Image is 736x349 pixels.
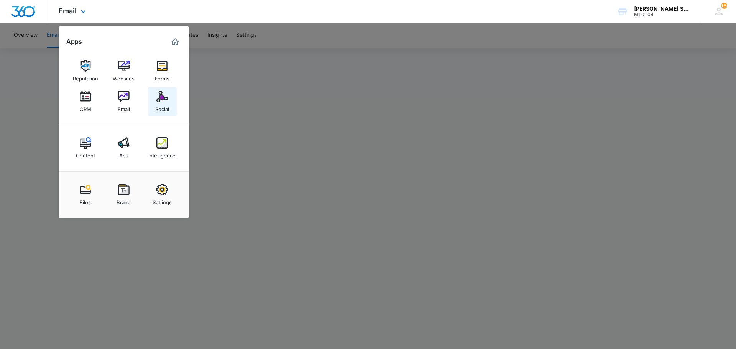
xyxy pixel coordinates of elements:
[148,133,177,162] a: Intelligence
[119,149,128,159] div: Ads
[71,56,100,85] a: Reputation
[721,3,727,9] div: notifications count
[169,36,181,48] a: Marketing 360® Dashboard
[71,133,100,162] a: Content
[71,180,100,209] a: Files
[634,6,690,12] div: account name
[80,195,91,205] div: Files
[118,102,130,112] div: Email
[148,149,176,159] div: Intelligence
[109,87,138,116] a: Email
[76,149,95,159] div: Content
[109,133,138,162] a: Ads
[148,180,177,209] a: Settings
[153,195,172,205] div: Settings
[155,102,169,112] div: Social
[721,3,727,9] span: 150
[148,87,177,116] a: Social
[59,7,77,15] span: Email
[634,12,690,17] div: account id
[71,87,100,116] a: CRM
[109,56,138,85] a: Websites
[66,38,82,45] h2: Apps
[73,72,98,82] div: Reputation
[113,72,135,82] div: Websites
[155,72,169,82] div: Forms
[148,56,177,85] a: Forms
[80,102,91,112] div: CRM
[109,180,138,209] a: Brand
[117,195,131,205] div: Brand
